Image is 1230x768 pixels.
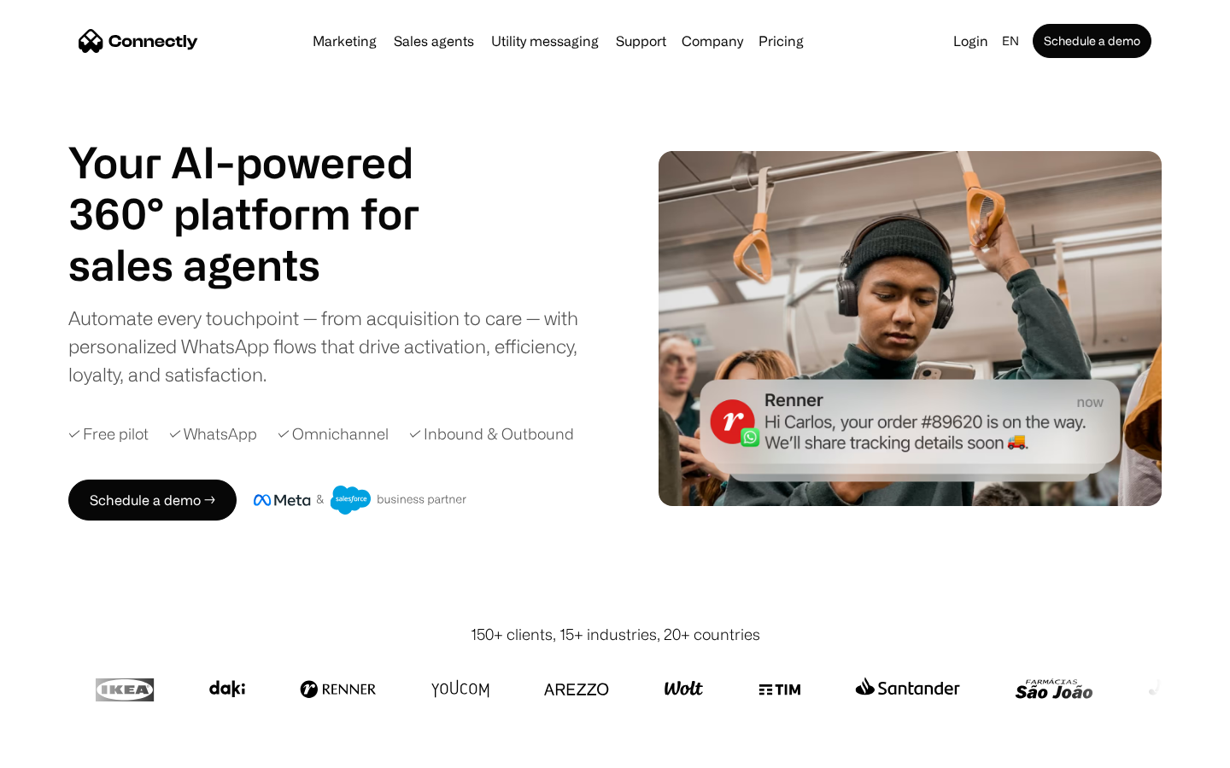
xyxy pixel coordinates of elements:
[34,738,102,762] ul: Language list
[68,480,237,521] a: Schedule a demo →
[752,34,811,48] a: Pricing
[609,34,673,48] a: Support
[254,486,467,515] img: Meta and Salesforce business partner badge.
[68,239,461,290] h1: sales agents
[306,34,384,48] a: Marketing
[68,304,606,388] div: Automate every touchpoint — from acquisition to care — with personalized WhatsApp flows that driv...
[17,736,102,762] aside: Language selected: English
[484,34,606,48] a: Utility messaging
[387,34,481,48] a: Sales agents
[1033,24,1151,58] a: Schedule a demo
[409,422,574,445] div: ✓ Inbound & Outbound
[68,422,149,445] div: ✓ Free pilot
[1002,29,1019,53] div: en
[169,422,257,445] div: ✓ WhatsApp
[946,29,995,53] a: Login
[682,29,743,53] div: Company
[471,623,760,646] div: 150+ clients, 15+ industries, 20+ countries
[278,422,389,445] div: ✓ Omnichannel
[68,137,461,239] h1: Your AI-powered 360° platform for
